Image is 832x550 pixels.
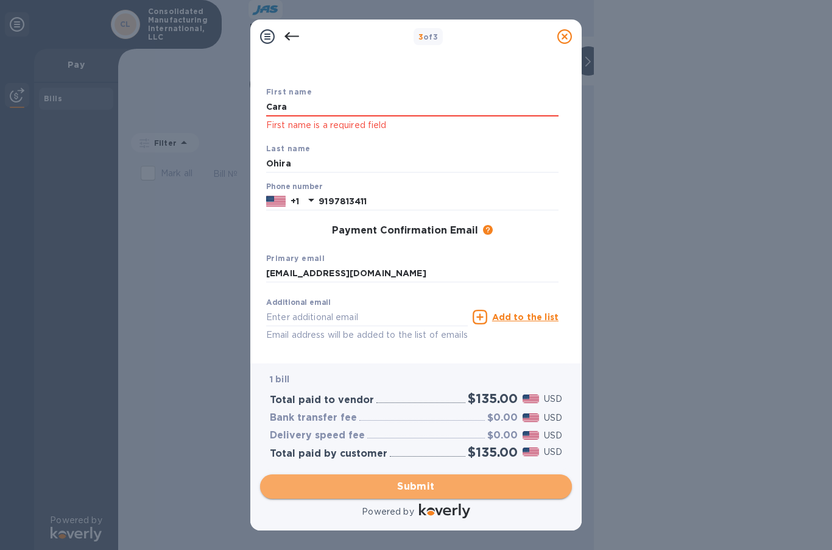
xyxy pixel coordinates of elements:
h3: Total paid to vendor [270,395,374,406]
h3: Payment Confirmation Email [332,225,478,237]
p: USD [544,446,562,459]
h2: $135.00 [468,445,518,460]
b: Primary email [266,254,325,263]
img: Logo [419,504,470,518]
img: USD [523,448,539,456]
img: USD [523,395,539,403]
input: Enter your primary name [266,265,559,283]
img: US [266,195,286,208]
input: Enter your last name [266,155,559,173]
p: USD [544,412,562,424]
span: 3 [418,32,423,41]
h3: $0.00 [487,412,518,424]
h3: Bank transfer fee [270,412,357,424]
label: Additional email [266,299,331,307]
label: Phone number [266,184,322,191]
input: Enter your first name [266,98,559,116]
img: USD [523,431,539,440]
button: Submit [260,474,572,499]
p: First name is a required field [266,118,559,132]
p: USD [544,429,562,442]
b: Last name [266,144,311,153]
input: Enter your phone number [319,192,559,210]
p: Powered by [362,505,414,518]
h2: $135.00 [468,391,518,406]
h3: $0.00 [487,430,518,441]
img: USD [523,413,539,422]
h3: Delivery speed fee [270,430,365,441]
h3: Total paid by customer [270,448,387,460]
b: of 3 [418,32,439,41]
b: First name [266,87,312,96]
u: Add to the list [492,312,559,322]
b: 1 bill [270,374,289,384]
b: Added additional emails [266,354,372,363]
span: Submit [270,479,562,494]
h1: Payment Contact Information [266,5,559,56]
p: Email address will be added to the list of emails [266,328,468,342]
p: USD [544,393,562,405]
input: Enter additional email [266,308,468,326]
p: +1 [291,195,299,207]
